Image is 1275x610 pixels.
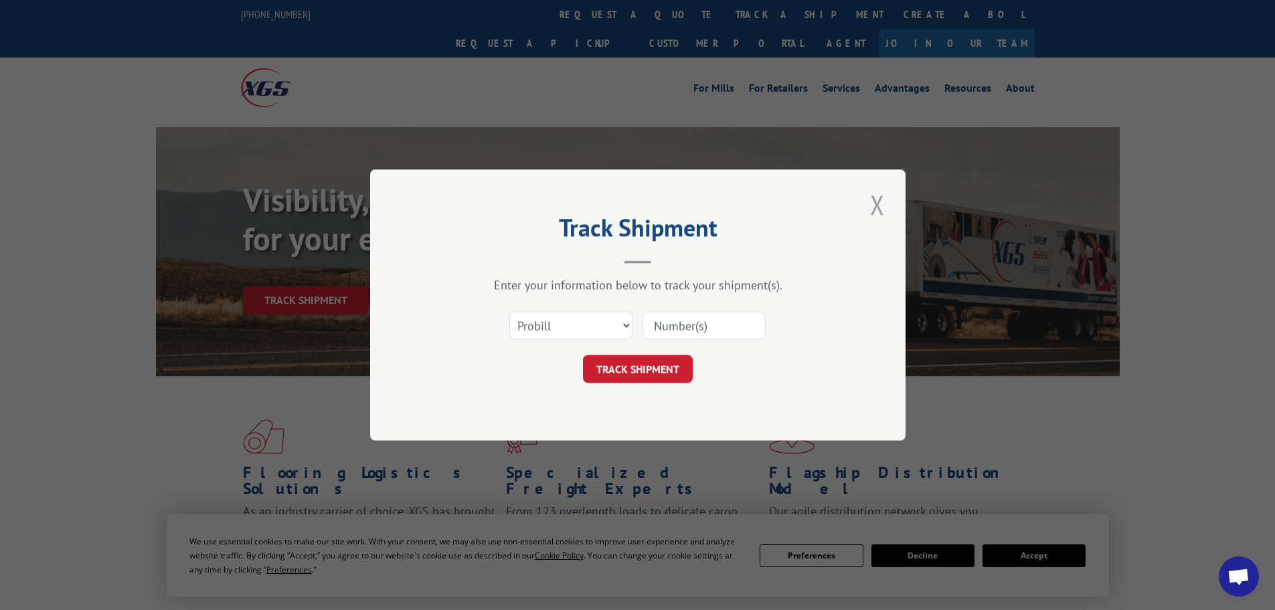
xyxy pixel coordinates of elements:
a: Open chat [1219,556,1259,597]
button: Close modal [866,186,889,223]
div: Enter your information below to track your shipment(s). [437,277,839,293]
input: Number(s) [643,311,766,339]
h2: Track Shipment [437,218,839,244]
button: TRACK SHIPMENT [583,355,693,383]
